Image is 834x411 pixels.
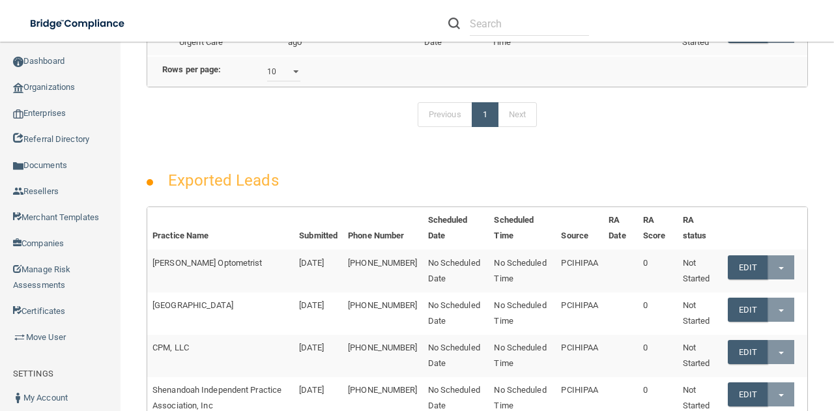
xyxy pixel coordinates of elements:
[13,366,53,382] label: SETTINGS
[678,292,723,335] td: Not Started
[343,292,422,335] td: [PHONE_NUMBER]
[13,393,23,403] img: ic_user_dark.df1a06c3.png
[728,382,768,406] a: Edit
[13,161,23,171] img: icon-documents.8dae5593.png
[147,335,294,377] td: CPM, LLC
[20,10,137,37] img: bridge_compliance_login_screen.278c3ca4.svg
[147,249,294,292] td: [PERSON_NAME] Optometrist
[343,335,422,377] td: [PHONE_NUMBER]
[556,335,603,377] td: PCIHIPAA
[678,249,723,292] td: Not Started
[147,207,294,249] th: Practice Name
[728,255,768,279] a: Edit
[448,18,460,29] img: ic-search.3b580494.png
[728,298,768,322] a: Edit
[294,249,343,292] td: [DATE]
[556,207,603,249] th: Source
[423,207,489,249] th: Scheduled Date
[294,335,343,377] td: [DATE]
[418,102,472,127] a: Previous
[609,319,818,371] iframe: Drift Widget Chat Controller
[343,207,422,249] th: Phone Number
[489,335,556,377] td: No Scheduled Time
[423,335,489,377] td: No Scheduled Date
[423,292,489,335] td: No Scheduled Date
[489,292,556,335] td: No Scheduled Time
[13,57,23,67] img: ic_dashboard_dark.d01f4a41.png
[603,207,638,249] th: RA Date
[556,292,603,335] td: PCIHIPAA
[638,207,678,249] th: RA Score
[423,249,489,292] td: No Scheduled Date
[678,207,723,249] th: RA status
[489,207,556,249] th: Scheduled Time
[472,102,498,127] a: 1
[13,331,26,344] img: briefcase.64adab9b.png
[294,207,343,249] th: Submitted
[13,186,23,197] img: ic_reseller.de258add.png
[294,292,343,335] td: [DATE]
[13,83,23,93] img: organization-icon.f8decf85.png
[155,162,291,199] h2: Exported Leads
[638,249,678,292] td: 0
[638,292,678,335] td: 0
[470,12,589,36] input: Search
[147,292,294,335] td: [GEOGRAPHIC_DATA]
[489,249,556,292] td: No Scheduled Time
[498,102,537,127] a: Next
[556,249,603,292] td: PCIHIPAA
[162,64,221,74] b: Rows per page:
[343,249,422,292] td: [PHONE_NUMBER]
[13,109,23,119] img: enterprise.0d942306.png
